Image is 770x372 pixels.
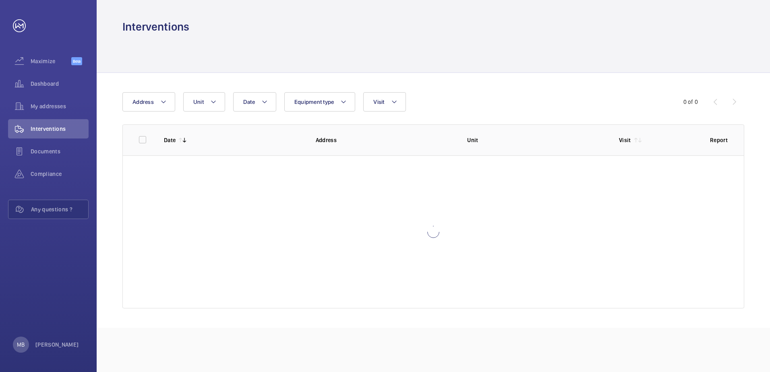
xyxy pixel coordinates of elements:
span: Interventions [31,125,89,133]
span: Any questions ? [31,205,88,213]
span: Equipment type [294,99,334,105]
p: Unit [467,136,606,144]
p: Date [164,136,176,144]
span: Compliance [31,170,89,178]
span: Unit [193,99,204,105]
h1: Interventions [122,19,189,34]
span: My addresses [31,102,89,110]
button: Date [233,92,276,112]
button: Unit [183,92,225,112]
span: Documents [31,147,89,155]
button: Equipment type [284,92,356,112]
p: Address [316,136,455,144]
span: Beta [71,57,82,65]
span: Address [132,99,154,105]
button: Address [122,92,175,112]
span: Date [243,99,255,105]
span: Visit [373,99,384,105]
p: MB [17,341,25,349]
p: Visit [619,136,631,144]
span: Maximize [31,57,71,65]
button: Visit [363,92,406,112]
p: [PERSON_NAME] [35,341,79,349]
span: Dashboard [31,80,89,88]
div: 0 of 0 [683,98,698,106]
p: Report [710,136,728,144]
